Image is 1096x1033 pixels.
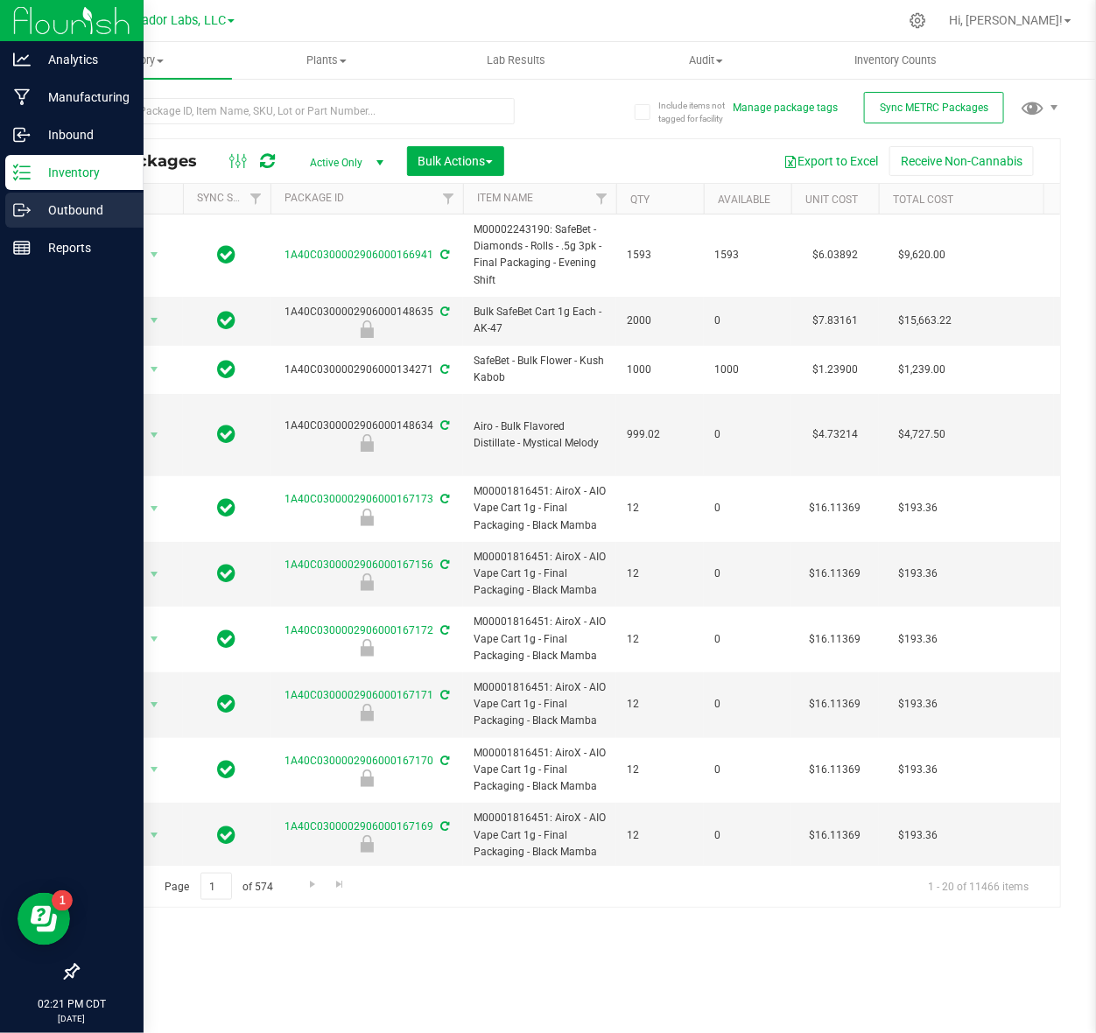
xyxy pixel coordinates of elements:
[831,53,960,68] span: Inventory Counts
[889,627,946,652] span: $193.36
[889,757,946,783] span: $193.36
[31,49,136,70] p: Analytics
[611,42,801,79] a: Audit
[268,362,466,378] div: 1A40C0300002906000134271
[627,762,693,778] span: 12
[144,423,165,447] span: select
[477,192,533,204] a: Item Name
[627,827,693,844] span: 12
[285,624,433,636] a: 1A40C0300002906000167172
[880,102,988,114] span: Sync METRC Packages
[285,820,433,833] a: 1A40C0300002906000167169
[627,362,693,378] span: 1000
[714,313,781,329] span: 0
[285,493,433,505] a: 1A40C0300002906000167173
[268,434,466,452] div: Production - Ready For Carting
[285,755,433,767] a: 1A40C0300002906000167170
[627,500,693,516] span: 12
[889,308,960,334] span: $15,663.22
[889,422,954,447] span: $4,727.50
[791,672,879,738] td: $16.11369
[474,353,606,386] span: SafeBet - Bulk Flower - Kush Kabob
[612,53,800,68] span: Audit
[13,51,31,68] inline-svg: Analytics
[907,12,929,29] div: Manage settings
[285,192,344,204] a: Package ID
[463,53,569,68] span: Lab Results
[889,692,946,717] span: $193.36
[438,624,449,636] span: Sync from Compliance System
[791,803,879,868] td: $16.11369
[218,692,236,716] span: In Sync
[438,559,449,571] span: Sync from Compliance System
[627,566,693,582] span: 12
[949,13,1063,27] span: Hi, [PERSON_NAME]!
[627,696,693,713] span: 12
[714,762,781,778] span: 0
[714,566,781,582] span: 0
[8,996,136,1012] p: 02:21 PM CDT
[474,418,606,452] span: Airo - Bulk Flavored Distillate - Mystical Melody
[438,493,449,505] span: Sync from Compliance System
[714,247,781,264] span: 1593
[893,193,953,206] a: Total Cost
[630,193,650,206] a: Qty
[418,154,493,168] span: Bulk Actions
[285,559,433,571] a: 1A40C0300002906000167156
[218,561,236,586] span: In Sync
[714,631,781,648] span: 0
[627,631,693,648] span: 12
[268,304,466,338] div: 1A40C0300002906000148635
[31,124,136,145] p: Inbound
[218,495,236,520] span: In Sync
[474,614,606,664] span: M00001816451: AiroX - AIO Vape Cart 1g - Final Packaging - Black Mamba
[438,363,449,376] span: Sync from Compliance System
[474,483,606,534] span: M00001816451: AiroX - AIO Vape Cart 1g - Final Packaging - Black Mamba
[627,313,693,329] span: 2000
[714,362,781,378] span: 1000
[791,214,879,297] td: $6.03892
[327,873,353,896] a: Go to the last page
[13,239,31,256] inline-svg: Reports
[144,357,165,382] span: select
[714,426,781,443] span: 0
[714,696,781,713] span: 0
[587,184,616,214] a: Filter
[914,873,1043,899] span: 1 - 20 of 11466 items
[474,549,606,600] span: M00001816451: AiroX - AIO Vape Cart 1g - Final Packaging - Black Mamba
[31,87,136,108] p: Manufacturing
[627,247,693,264] span: 1593
[13,164,31,181] inline-svg: Inventory
[218,627,236,651] span: In Sync
[52,890,73,911] iframe: Resource center unread badge
[407,146,504,176] button: Bulk Actions
[791,542,879,608] td: $16.11369
[791,394,879,476] td: $4.73214
[13,126,31,144] inline-svg: Inbound
[801,42,991,79] a: Inventory Counts
[144,242,165,267] span: select
[474,304,606,337] span: Bulk SafeBet Cart 1g Each - AK-47
[218,242,236,267] span: In Sync
[268,320,466,338] div: Ready for COA Test
[242,184,270,214] a: Filter
[123,13,226,28] span: Curador Labs, LLC
[889,495,946,521] span: $193.36
[31,237,136,258] p: Reports
[144,562,165,587] span: select
[474,745,606,796] span: M00001816451: AiroX - AIO Vape Cart 1g - Final Packaging - Black Mamba
[13,201,31,219] inline-svg: Outbound
[714,827,781,844] span: 0
[434,184,463,214] a: Filter
[438,249,449,261] span: Sync from Compliance System
[13,88,31,106] inline-svg: Manufacturing
[791,346,879,394] td: $1.23900
[474,810,606,861] span: M00001816451: AiroX - AIO Vape Cart 1g - Final Packaging - Black Mamba
[197,192,264,204] a: Sync Status
[714,500,781,516] span: 0
[285,689,433,701] a: 1A40C0300002906000167171
[268,418,466,452] div: 1A40C0300002906000148634
[144,757,165,782] span: select
[31,162,136,183] p: Inventory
